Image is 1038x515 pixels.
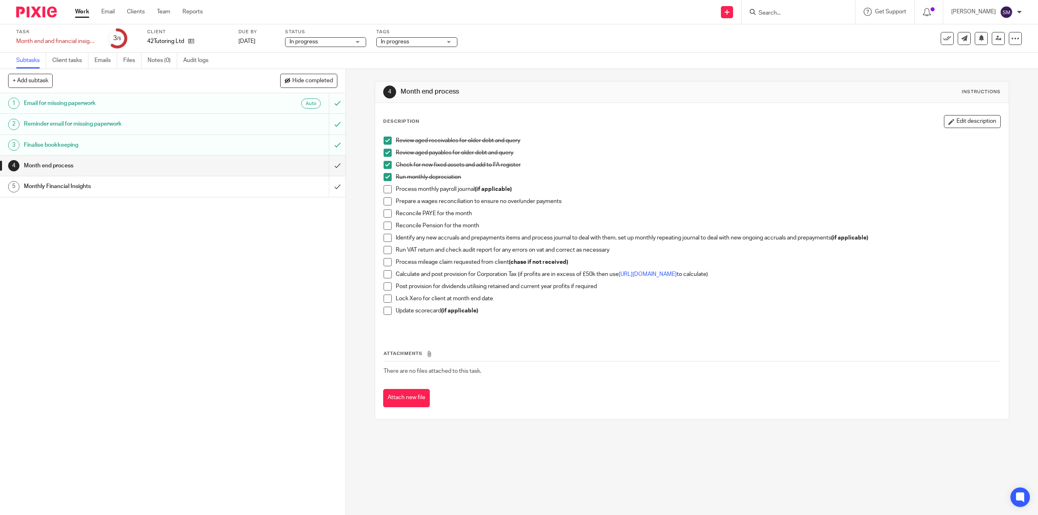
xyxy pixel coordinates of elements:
div: Month end and financial insights [16,37,97,45]
div: Auto [301,98,321,109]
a: Clients [127,8,145,16]
p: Run monthly depreciation [396,173,1000,181]
span: Hide completed [292,78,333,84]
p: Description [383,118,419,125]
p: Review aged payables for older debt and query [396,149,1000,157]
p: Process monthly payroll journal [396,185,1000,193]
div: 5 [8,181,19,192]
p: Review aged receivables for older debt and query [396,137,1000,145]
button: Hide completed [280,74,337,88]
button: Attach new file [383,389,430,407]
a: Emails [94,53,117,68]
p: Run VAT return and check audit report for any errors on vat and correct as necessary [396,246,1000,254]
h1: Reminder email for missing paperwork [24,118,222,130]
button: Edit description [944,115,1001,128]
small: /5 [117,36,121,41]
a: Subtasks [16,53,46,68]
a: [URL][DOMAIN_NAME] [619,271,677,277]
img: Pixie [16,6,57,17]
img: svg%3E [1000,6,1013,19]
a: Team [157,8,170,16]
div: 3 [113,34,121,43]
p: Reconcile PAYE for the month [396,209,1000,218]
p: Calculate and post provision for Corporation Tax (if profits are in excess of £50k then use to ca... [396,270,1000,278]
a: Audit logs [183,53,214,68]
div: 1 [8,98,19,109]
a: Email [101,8,115,16]
label: Client [147,29,228,35]
a: Reports [182,8,203,16]
p: Post provision for dividends utilising retained and current year profits if required [396,282,1000,291]
h1: Email for missing paperwork [24,97,222,109]
div: 4 [383,85,396,98]
h1: Month end process [24,160,222,172]
h1: Monthly Financial Insights [24,180,222,192]
strong: (chase if not received) [509,259,568,265]
p: Identify any new accruals and prepayments items and process journal to deal with them, set up mon... [396,234,1000,242]
strong: (if applicable) [475,186,512,192]
label: Status [285,29,366,35]
p: Process mileage claim requested from client [396,258,1000,266]
span: There are no files attached to this task. [384,368,481,374]
div: 2 [8,119,19,130]
a: Files [123,53,142,68]
a: Client tasks [52,53,88,68]
span: In progress [290,39,318,45]
p: Prepare a wages reconciliation to ensure no over/under payments [396,197,1000,205]
strong: (if applicable) [831,235,868,241]
p: Lock Xero for client at month end date [396,295,1000,303]
a: Work [75,8,89,16]
h1: Month end process [401,88,709,96]
a: Notes (0) [148,53,177,68]
label: Tags [376,29,457,35]
div: 3 [8,139,19,151]
p: Update scorecard [396,307,1000,315]
p: 42Tutoring Ltd [147,37,184,45]
span: In progress [381,39,409,45]
div: 4 [8,160,19,171]
label: Due by [238,29,275,35]
strong: (if applicable) [441,308,478,314]
button: + Add subtask [8,74,53,88]
span: [DATE] [238,38,255,44]
label: Task [16,29,97,35]
p: Reconcile Pension for the month [396,222,1000,230]
h1: Finalise bookkeeping [24,139,222,151]
p: Check for new fixed assets and add to FA register [396,161,1000,169]
span: Attachments [384,351,422,356]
